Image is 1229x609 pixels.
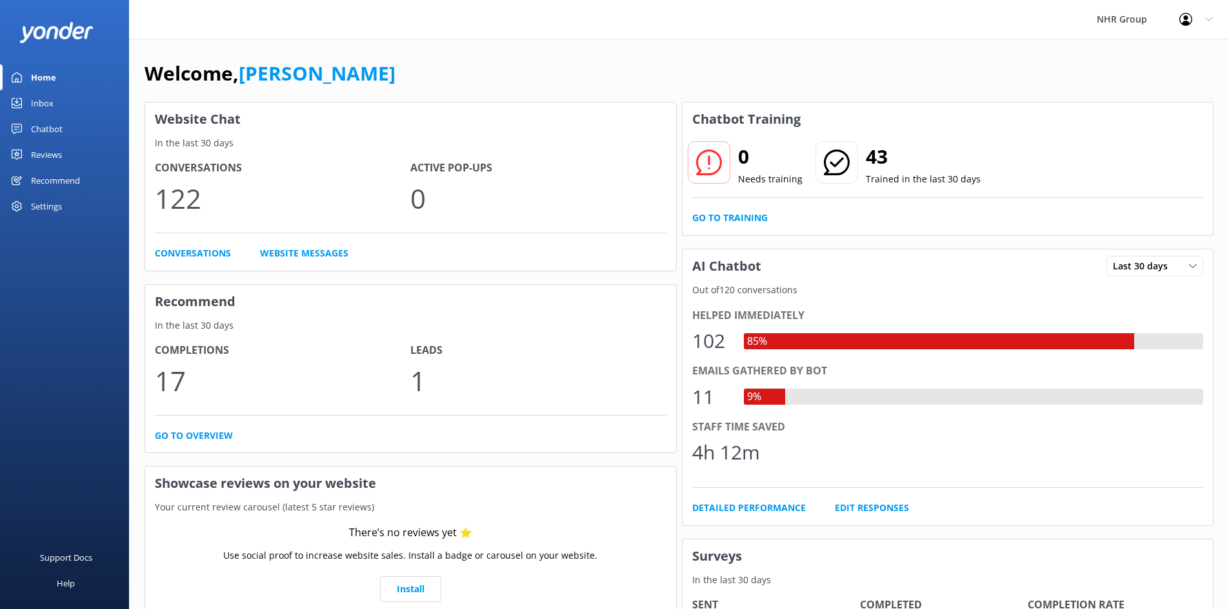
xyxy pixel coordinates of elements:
h2: 0 [738,141,803,172]
div: 4h 12m [692,437,760,468]
a: Website Messages [260,246,348,260]
h4: Completions [155,342,410,359]
div: Helped immediately [692,307,1204,324]
div: There’s no reviews yet ⭐ [349,525,472,541]
div: Chatbot [31,116,63,142]
p: 0 [410,177,666,220]
a: Conversations [155,246,231,260]
a: Edit Responses [835,501,909,515]
a: Go to overview [155,429,233,443]
h3: Showcase reviews on your website [145,467,676,500]
h3: Recommend [145,285,676,318]
div: 9% [744,389,764,405]
div: 85% [744,333,770,350]
div: Reviews [31,142,62,168]
a: Go to Training [692,211,768,225]
p: Your current review carousel (latest 5 star reviews) [145,500,676,514]
img: yonder-white-logo.png [19,22,94,43]
a: Detailed Performance [692,501,806,515]
h4: Conversations [155,160,410,177]
p: 122 [155,177,410,220]
div: Emails gathered by bot [692,363,1204,380]
p: Out of 120 conversations [683,283,1214,297]
p: In the last 30 days [145,318,676,333]
h4: Leads [410,342,666,359]
h4: Active Pop-ups [410,160,666,177]
p: In the last 30 days [145,136,676,150]
h2: 43 [866,141,981,172]
div: 102 [692,325,731,356]
a: Install [380,576,441,602]
div: Help [57,570,75,596]
div: Staff time saved [692,419,1204,436]
div: Home [31,64,56,90]
a: [PERSON_NAME] [239,60,395,86]
h1: Welcome, [145,58,395,89]
div: Support Docs [40,545,92,570]
p: Trained in the last 30 days [866,172,981,186]
div: 11 [692,382,731,412]
h3: Surveys [683,539,1214,573]
p: In the last 30 days [683,573,1214,587]
h3: Website Chat [145,102,676,136]
span: Last 30 days [1113,259,1175,273]
p: 17 [155,359,410,402]
div: Inbox [31,90,54,116]
div: Settings [31,193,62,219]
h3: AI Chatbot [683,249,771,283]
div: Recommend [31,168,80,193]
p: 1 [410,359,666,402]
h3: Chatbot Training [683,102,810,136]
p: Needs training [738,172,803,186]
p: Use social proof to increase website sales. Install a badge or carousel on your website. [223,548,597,563]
